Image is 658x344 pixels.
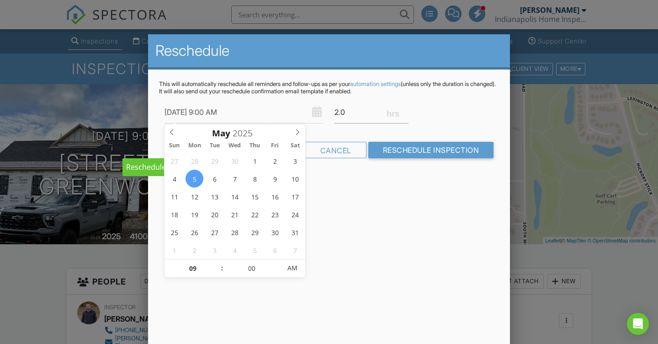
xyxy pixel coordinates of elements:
span: May 10, 2025 [286,170,304,188]
span: June 4, 2025 [226,241,244,259]
span: May 25, 2025 [165,223,183,241]
span: May 19, 2025 [186,205,203,223]
span: May 26, 2025 [186,223,203,241]
span: June 3, 2025 [206,241,223,259]
span: May 29, 2025 [246,223,264,241]
span: May 17, 2025 [286,188,304,205]
div: Cancel [305,142,366,158]
span: May 1, 2025 [246,152,264,170]
span: May 13, 2025 [206,188,223,205]
span: Tue [205,143,225,149]
span: May 14, 2025 [226,188,244,205]
span: May 6, 2025 [206,170,223,188]
span: April 30, 2025 [226,152,244,170]
span: May 11, 2025 [165,188,183,205]
span: May 3, 2025 [286,152,304,170]
span: May 5, 2025 [186,170,203,188]
span: May 16, 2025 [266,188,284,205]
span: May 18, 2025 [165,205,183,223]
span: June 5, 2025 [246,241,264,259]
span: May 22, 2025 [246,205,264,223]
span: May 27, 2025 [206,223,223,241]
span: May 28, 2025 [226,223,244,241]
span: May 9, 2025 [266,170,284,188]
span: May 8, 2025 [246,170,264,188]
span: Fri [265,143,285,149]
span: Click to toggle [280,259,305,277]
span: Thu [245,143,265,149]
span: May 21, 2025 [226,205,244,223]
span: June 2, 2025 [186,241,203,259]
input: Scroll to increment [223,259,280,278]
span: Sun [164,143,185,149]
input: Scroll to increment [230,127,260,139]
span: Wed [225,143,245,149]
span: May 30, 2025 [266,223,284,241]
span: Mon [185,143,205,149]
span: June 6, 2025 [266,241,284,259]
span: May 23, 2025 [266,205,284,223]
span: : [221,259,223,277]
input: Reschedule Inspection [368,142,494,158]
span: May 15, 2025 [246,188,264,205]
a: automation settings [350,81,401,87]
span: April 29, 2025 [206,152,223,170]
span: April 28, 2025 [186,152,203,170]
span: May 12, 2025 [186,188,203,205]
h2: Reschedule [155,42,503,60]
input: Scroll to increment [164,259,221,278]
div: Open Intercom Messenger [627,313,649,335]
span: Scroll to increment [212,129,230,138]
span: June 7, 2025 [286,241,304,259]
span: April 27, 2025 [165,152,183,170]
span: May 24, 2025 [286,205,304,223]
span: May 20, 2025 [206,205,223,223]
span: Sat [285,143,305,149]
p: This will automatically reschedule all reminders and follow-ups as per your (unless only the dura... [159,81,499,95]
span: May 7, 2025 [226,170,244,188]
span: May 2, 2025 [266,152,284,170]
span: May 31, 2025 [286,223,304,241]
span: June 1, 2025 [165,241,183,259]
span: May 4, 2025 [165,170,183,188]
